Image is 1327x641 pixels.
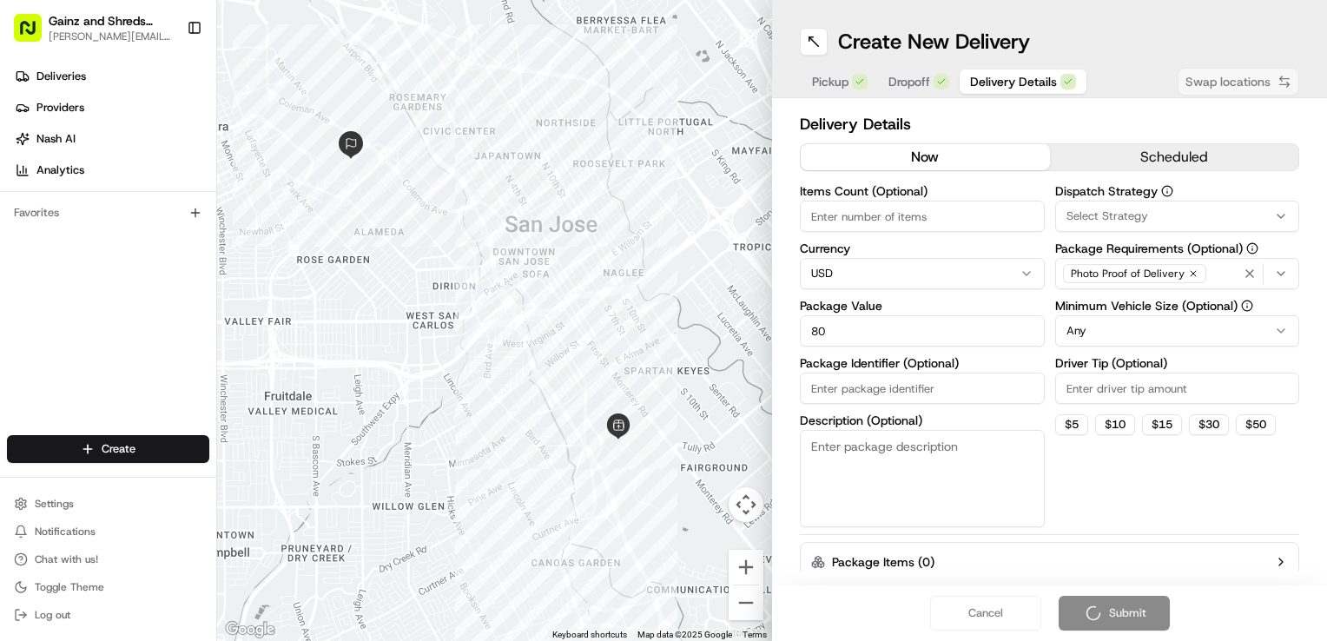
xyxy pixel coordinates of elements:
[1246,242,1258,254] button: Package Requirements (Optional)
[7,492,209,516] button: Settings
[295,170,316,191] button: Start new chat
[36,100,84,116] span: Providers
[49,30,173,43] button: [PERSON_NAME][EMAIL_ADDRESS][DOMAIN_NAME]
[1055,357,1300,369] label: Driver Tip (Optional)
[17,165,49,196] img: 1736555255976-a54dd68f-1ca7-489b-9aae-adbdc363a1c4
[7,435,209,463] button: Create
[78,182,239,196] div: We're available if you need us!
[78,165,285,182] div: Start new chat
[10,380,140,412] a: 📗Knowledge Base
[838,28,1030,56] h1: Create New Delivery
[800,242,1045,254] label: Currency
[7,547,209,572] button: Chat with us!
[800,201,1045,232] input: Enter number of items
[800,373,1045,404] input: Enter package identifier
[35,316,49,330] img: 1736555255976-a54dd68f-1ca7-489b-9aae-adbdc363a1c4
[743,630,767,639] a: Terms
[1055,185,1300,197] label: Dispatch Strategy
[49,12,173,30] button: Gainz and Shreds Meal Prep
[164,387,279,405] span: API Documentation
[7,94,216,122] a: Providers
[7,156,216,184] a: Analytics
[17,252,45,280] img: Andrew Aguliar
[221,618,279,641] a: Open this area in Google Maps (opens a new window)
[800,315,1045,347] input: Enter package value
[17,17,52,51] img: Nash
[729,585,763,620] button: Zoom out
[800,414,1045,426] label: Description (Optional)
[1055,258,1300,289] button: Photo Proof of Delivery
[102,441,135,457] span: Create
[36,131,76,147] span: Nash AI
[243,315,279,329] span: [DATE]
[1055,373,1300,404] input: Enter driver tip amount
[35,608,70,622] span: Log out
[800,112,1299,136] h2: Delivery Details
[1241,300,1253,312] button: Minimum Vehicle Size (Optional)
[1095,414,1135,435] button: $10
[7,603,209,627] button: Log out
[173,430,210,443] span: Pylon
[36,69,86,84] span: Deliveries
[1055,300,1300,312] label: Minimum Vehicle Size (Optional)
[1142,414,1182,435] button: $15
[1050,144,1299,170] button: scheduled
[729,550,763,585] button: Zoom in
[144,268,150,282] span: •
[154,268,189,282] span: [DATE]
[800,300,1045,312] label: Package Value
[269,221,316,242] button: See all
[35,525,96,539] span: Notifications
[7,63,216,90] a: Deliveries
[36,162,84,178] span: Analytics
[35,552,98,566] span: Chat with us!
[35,497,74,511] span: Settings
[45,111,287,129] input: Clear
[140,380,286,412] a: 💻API Documentation
[1236,414,1276,435] button: $50
[832,553,934,571] label: Package Items ( 0 )
[7,575,209,599] button: Toggle Theme
[7,7,180,49] button: Gainz and Shreds Meal Prep[PERSON_NAME][EMAIL_ADDRESS][DOMAIN_NAME]
[637,630,732,639] span: Map data ©2025 Google
[17,299,45,327] img: Dianne Alexi Soriano
[1055,201,1300,232] button: Select Strategy
[147,389,161,403] div: 💻
[35,580,104,594] span: Toggle Theme
[7,125,216,153] a: Nash AI
[1055,414,1088,435] button: $5
[7,199,209,227] div: Favorites
[54,268,141,282] span: [PERSON_NAME]
[1071,267,1185,281] span: Photo Proof of Delivery
[888,73,930,90] span: Dropoff
[800,542,1299,582] button: Package Items (0)
[7,519,209,544] button: Notifications
[17,225,116,239] div: Past conversations
[1066,208,1148,224] span: Select Strategy
[221,618,279,641] img: Google
[800,185,1045,197] label: Items Count (Optional)
[801,144,1050,170] button: now
[812,73,848,90] span: Pickup
[1161,185,1173,197] button: Dispatch Strategy
[800,357,1045,369] label: Package Identifier (Optional)
[36,165,68,196] img: 1732323095091-59ea418b-cfe3-43c8-9ae0-d0d06d6fd42c
[970,73,1057,90] span: Delivery Details
[1189,414,1229,435] button: $30
[54,315,230,329] span: [PERSON_NAME] [PERSON_NAME]
[17,389,31,403] div: 📗
[122,429,210,443] a: Powered byPylon
[35,387,133,405] span: Knowledge Base
[234,315,240,329] span: •
[552,629,627,641] button: Keyboard shortcuts
[17,69,316,96] p: Welcome 👋
[729,487,763,522] button: Map camera controls
[1055,242,1300,254] label: Package Requirements (Optional)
